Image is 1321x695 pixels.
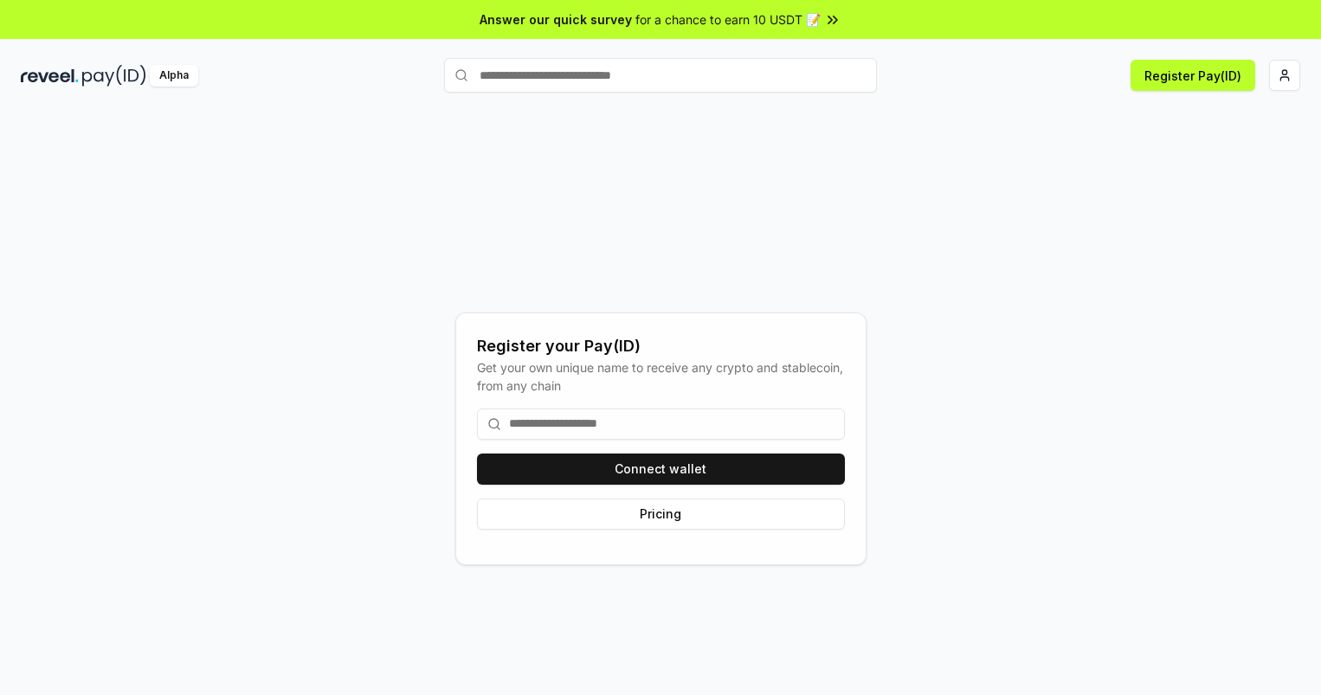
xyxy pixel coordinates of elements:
button: Connect wallet [477,454,845,485]
div: Get your own unique name to receive any crypto and stablecoin, from any chain [477,358,845,395]
img: reveel_dark [21,65,79,87]
div: Register your Pay(ID) [477,334,845,358]
div: Alpha [150,65,198,87]
button: Pricing [477,499,845,530]
span: for a chance to earn 10 USDT 📝 [635,10,821,29]
button: Register Pay(ID) [1131,60,1255,91]
img: pay_id [82,65,146,87]
span: Answer our quick survey [480,10,632,29]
